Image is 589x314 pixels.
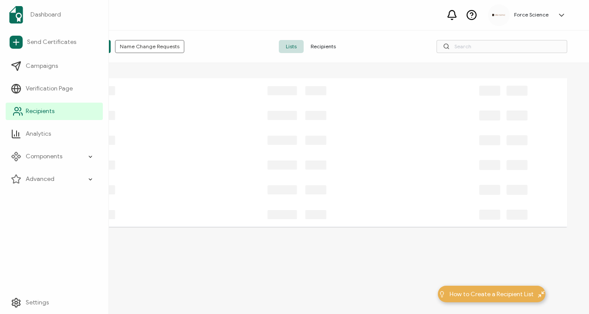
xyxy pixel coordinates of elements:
span: Dashboard [30,10,61,19]
a: Campaigns [6,57,103,75]
h5: Force Science [514,12,548,18]
img: minimize-icon.svg [538,291,545,297]
a: Settings [6,294,103,311]
span: Components [26,152,62,161]
span: Lists [279,40,304,53]
span: Recipients [26,107,54,116]
img: d96c2383-09d7-413e-afb5-8f6c84c8c5d6.png [492,14,505,16]
span: How to Create a Recipient List [450,290,534,299]
span: Name Change Requests [120,44,179,49]
span: Analytics [26,130,51,138]
span: Send Certificates [27,38,76,47]
span: Verification Page [26,84,73,93]
span: Advanced [26,175,54,184]
a: Analytics [6,125,103,143]
a: Verification Page [6,80,103,97]
a: Send Certificates [6,32,103,52]
span: Campaigns [26,62,58,70]
img: sertifier-logomark-colored.svg [9,6,23,23]
span: Recipients [304,40,343,53]
span: Settings [26,298,49,307]
button: Name Change Requests [115,40,184,53]
a: Dashboard [6,3,103,27]
input: Search [437,40,567,53]
a: Recipients [6,103,103,120]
